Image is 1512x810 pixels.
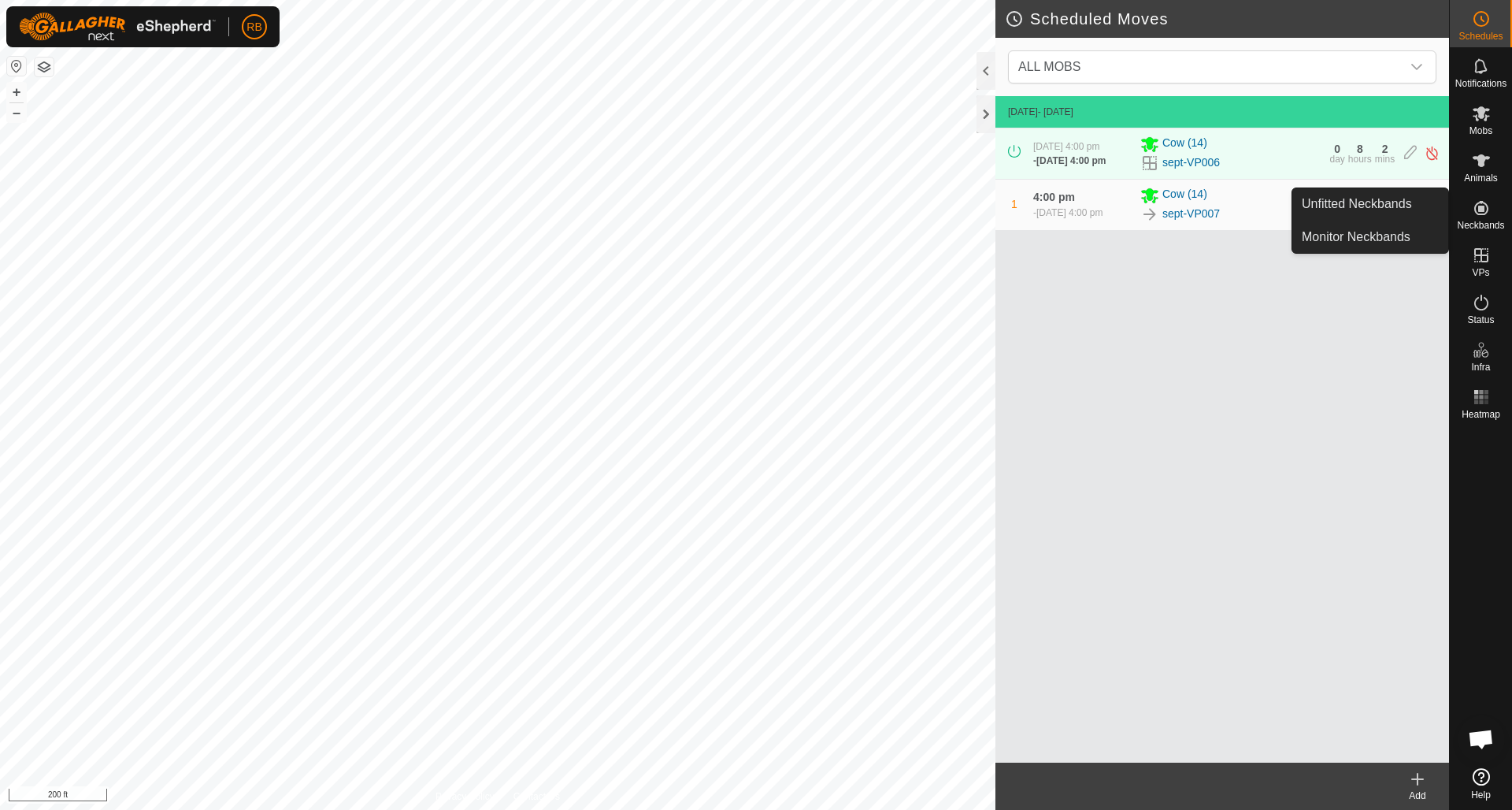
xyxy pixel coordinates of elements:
h2: Scheduled Moves [1005,9,1449,28]
div: day [1329,154,1344,164]
span: Heatmap [1462,410,1500,419]
a: Monitor Neckbands [1292,221,1448,253]
a: Contact Us [513,790,560,804]
span: Schedules [1458,32,1503,41]
a: sept-VP006 [1162,154,1220,171]
img: Gallagher Logo [19,13,216,41]
div: hours [1348,154,1372,164]
div: dropdown trigger [1401,51,1432,83]
div: - [1033,206,1102,220]
button: Reset Map [7,57,26,76]
span: ALL MOBS [1012,51,1401,83]
button: Map Layers [35,58,54,76]
a: Help [1450,762,1512,806]
button: – [7,103,26,122]
span: Animals [1464,173,1498,183]
div: mins [1375,154,1395,164]
span: Mobs [1469,126,1492,136]
span: [DATE] [1008,106,1038,117]
img: Turn off schedule move [1425,145,1440,162]
button: + [7,83,26,102]
img: To [1140,205,1159,224]
span: - [DATE] [1038,106,1073,117]
span: Cow (14) [1162,186,1207,205]
span: Monitor Neckbands [1302,228,1410,247]
div: 8 [1357,143,1363,154]
span: RB [246,19,261,35]
a: Unfitted Neckbands [1292,188,1448,220]
span: Cow (14) [1162,135,1207,154]
div: 2 [1382,143,1388,154]
span: Neckbands [1457,221,1504,230]
span: Unfitted Neckbands [1302,195,1412,214]
div: Open chat [1458,715,1505,763]
div: 0 [1334,143,1340,154]
span: [DATE] 4:00 pm [1036,155,1106,166]
span: [DATE] 4:00 pm [1033,141,1099,152]
a: Privacy Policy [435,790,495,804]
span: Infra [1471,362,1490,372]
span: Help [1471,790,1491,800]
span: 4:00 pm [1033,191,1075,203]
span: Status [1467,315,1494,325]
div: - [1033,154,1106,168]
span: ALL MOBS [1018,60,1080,73]
span: [DATE] 4:00 pm [1036,207,1102,218]
div: Add [1386,789,1449,803]
a: sept-VP007 [1162,206,1220,222]
span: Notifications [1455,79,1506,88]
span: 1 [1011,198,1017,210]
span: VPs [1472,268,1489,277]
